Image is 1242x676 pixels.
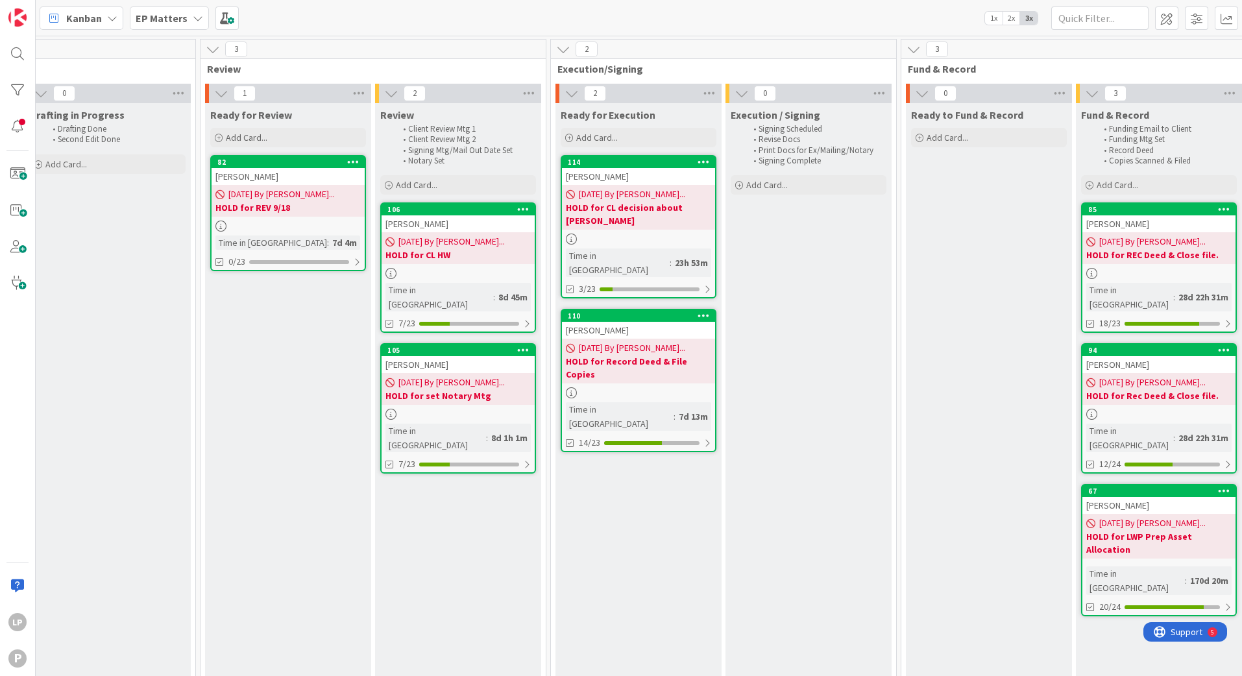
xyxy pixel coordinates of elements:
span: 20/24 [1099,600,1121,614]
span: Ready to Fund & Record [911,108,1023,121]
span: : [493,290,495,304]
span: 14/23 [579,436,600,450]
div: 94 [1088,346,1236,355]
span: 3 [1104,86,1126,101]
span: 2 [576,42,598,57]
span: 0/23 [228,255,245,269]
div: 85 [1082,204,1236,215]
div: 82[PERSON_NAME] [212,156,365,185]
div: 67[PERSON_NAME] [1082,485,1236,514]
div: [PERSON_NAME] [212,168,365,185]
div: [PERSON_NAME] [1082,497,1236,514]
div: Time in [GEOGRAPHIC_DATA] [1086,566,1185,595]
li: Funding Email to Client [1097,124,1235,134]
span: 18/23 [1099,317,1121,330]
div: [PERSON_NAME] [382,356,535,373]
div: 7d 4m [329,235,360,250]
div: [PERSON_NAME] [382,215,535,232]
div: 170d 20m [1187,573,1232,588]
a: 105[PERSON_NAME][DATE] By [PERSON_NAME]...HOLD for set Notary MtgTime in [GEOGRAPHIC_DATA]:8d 1h ... [380,343,536,474]
li: Drafting Done [45,124,184,134]
li: Client Review Mtg 1 [396,124,534,134]
span: 1x [985,12,1003,25]
div: [PERSON_NAME] [1082,356,1236,373]
div: 106 [387,205,535,214]
div: Time in [GEOGRAPHIC_DATA] [566,248,670,277]
li: Print Docs for Ex/Mailing/Notary [746,145,884,156]
li: Notary Set [396,156,534,166]
a: 94[PERSON_NAME][DATE] By [PERSON_NAME]...HOLD for Rec Deed & Close file.Time in [GEOGRAPHIC_DATA]... [1081,343,1237,474]
span: Review [207,62,530,75]
div: 67 [1088,487,1236,496]
b: HOLD for set Notary Mtg [385,389,531,402]
div: Time in [GEOGRAPHIC_DATA] [385,283,493,311]
li: Signing Mtg/Mail Out Date Set [396,145,534,156]
span: 0 [934,86,956,101]
span: 2 [584,86,606,101]
b: EP Matters [136,12,188,25]
a: 82[PERSON_NAME][DATE] By [PERSON_NAME]...HOLD for REV 9/18Time in [GEOGRAPHIC_DATA]:7d 4m0/23 [210,155,366,271]
div: 114 [562,156,715,168]
li: Revise Docs [746,134,884,145]
span: Add Card... [396,179,437,191]
span: : [1173,431,1175,445]
div: 28d 22h 31m [1175,290,1232,304]
div: 94[PERSON_NAME] [1082,344,1236,373]
div: [PERSON_NAME] [1082,215,1236,232]
div: 8d 45m [495,290,531,304]
div: LP [8,613,27,631]
span: [DATE] By [PERSON_NAME]... [398,376,505,389]
span: [DATE] By [PERSON_NAME]... [579,187,685,201]
input: Quick Filter... [1051,6,1149,30]
span: Ready for Review [210,108,292,121]
span: Add Card... [226,132,267,143]
div: 94 [1082,344,1236,356]
div: 85 [1088,205,1236,214]
span: [DATE] By [PERSON_NAME]... [1099,516,1206,530]
span: 7/23 [398,317,415,330]
span: Execution / Signing [731,108,820,121]
span: Review [380,108,414,121]
span: Fund & Record [908,62,1230,75]
span: [DATE] By [PERSON_NAME]... [228,187,335,201]
span: : [674,409,676,424]
span: 2 [404,86,426,101]
li: Second Edit Done [45,134,184,145]
li: Signing Complete [746,156,884,166]
span: 3x [1020,12,1038,25]
span: [DATE] By [PERSON_NAME]... [579,341,685,355]
div: 7d 13m [676,409,711,424]
li: Funding Mtg Set [1097,134,1235,145]
span: Execution/Signing [557,62,880,75]
span: 12/24 [1099,457,1121,471]
div: 82 [217,158,365,167]
span: 3/23 [579,282,596,296]
a: 114[PERSON_NAME][DATE] By [PERSON_NAME]...HOLD for CL decision about [PERSON_NAME]Time in [GEOGRA... [561,155,716,298]
div: [PERSON_NAME] [562,168,715,185]
span: Support [27,2,59,18]
span: 3 [225,42,247,57]
span: Drafting in Progress [30,108,125,121]
span: 0 [754,86,776,101]
div: 106[PERSON_NAME] [382,204,535,232]
div: 110 [568,311,715,320]
span: Fund & Record [1081,108,1149,121]
b: HOLD for REV 9/18 [215,201,361,214]
span: : [1173,290,1175,304]
b: HOLD for LWP Prep Asset Allocation [1086,530,1232,556]
div: 23h 53m [672,256,711,270]
div: 5 [67,5,71,16]
span: 1 [234,86,256,101]
b: HOLD for CL HW [385,248,531,261]
span: : [327,235,329,250]
div: 114 [568,158,715,167]
div: 110 [562,310,715,322]
span: : [1185,573,1187,588]
div: [PERSON_NAME] [562,322,715,339]
div: Time in [GEOGRAPHIC_DATA] [215,235,327,250]
div: 8d 1h 1m [488,431,531,445]
span: 2x [1003,12,1020,25]
span: [DATE] By [PERSON_NAME]... [1099,376,1206,389]
span: Add Card... [45,158,87,170]
span: Add Card... [927,132,968,143]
